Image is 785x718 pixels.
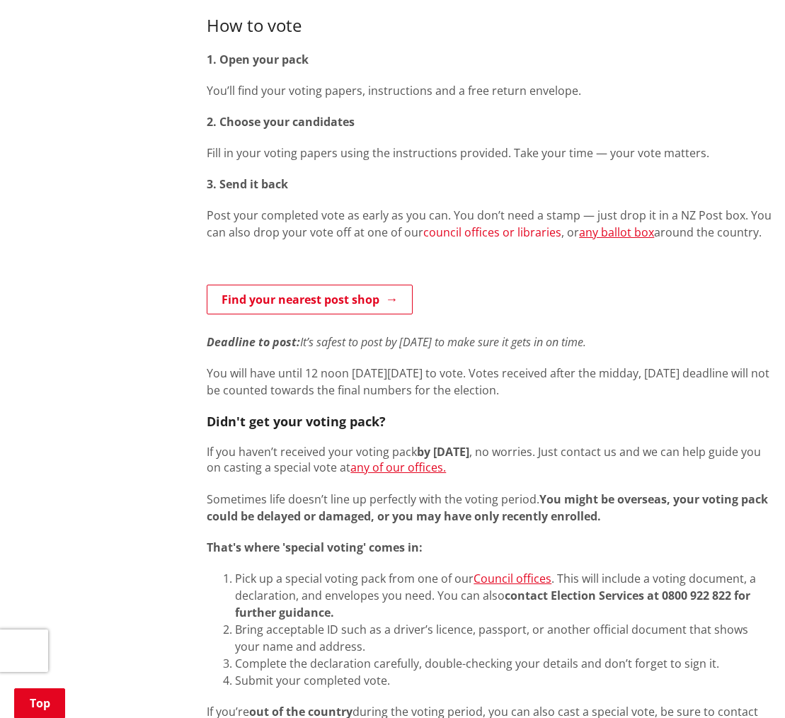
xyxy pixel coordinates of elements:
[207,491,774,525] p: Sometimes life doesn’t line up perfectly with the voting period.
[235,570,774,621] li: Pick up a special voting pack from one of our . This will include a voting document, a declaratio...
[235,655,774,672] li: Complete the declaration carefully, double-checking your details and don’t forget to sign it.
[207,334,300,350] em: Deadline to post:
[207,13,774,37] h3: How to vote
[207,444,774,475] p: If you haven’t received your voting pack , no worries. Just contact us and we can help guide you ...
[207,365,774,399] p: You will have until 12 noon [DATE][DATE] to vote. Votes received after the midday, [DATE] deadlin...
[207,285,413,314] a: Find your nearest post shop
[207,176,288,192] strong: 3. Send it back
[207,207,774,241] p: Post your completed vote as early as you can. You don’t need a stamp — just drop it in a NZ Post ...
[417,444,469,460] strong: by [DATE]
[207,114,355,130] strong: 2. Choose your candidates
[235,621,774,655] li: Bring acceptable ID such as a driver’s licence, passport, or another official document that shows...
[207,83,581,98] span: You’ll find your voting papers, instructions and a free return envelope.
[207,413,386,430] strong: Didn't get your voting pack?
[423,224,561,240] a: council offices or libraries
[235,672,774,689] li: Submit your completed vote.
[579,224,654,240] a: any ballot box
[207,491,768,524] strong: You might be overseas, your voting pack could be delayed or damaged, or you may have only recentl...
[207,540,423,555] strong: That's where 'special voting' comes in:
[207,144,774,161] p: Fill in your voting papers using the instructions provided. Take your time — your vote matters.
[720,659,771,710] iframe: Messenger Launcher
[235,588,750,620] strong: contact Election Services at 0800 922 822 for further guidance.
[350,460,446,475] a: any of our offices.
[207,52,309,67] strong: 1. Open your pack
[474,571,551,586] a: Council offices
[14,688,65,718] a: Top
[300,334,586,350] em: It’s safest to post by [DATE] to make sure it gets in on time.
